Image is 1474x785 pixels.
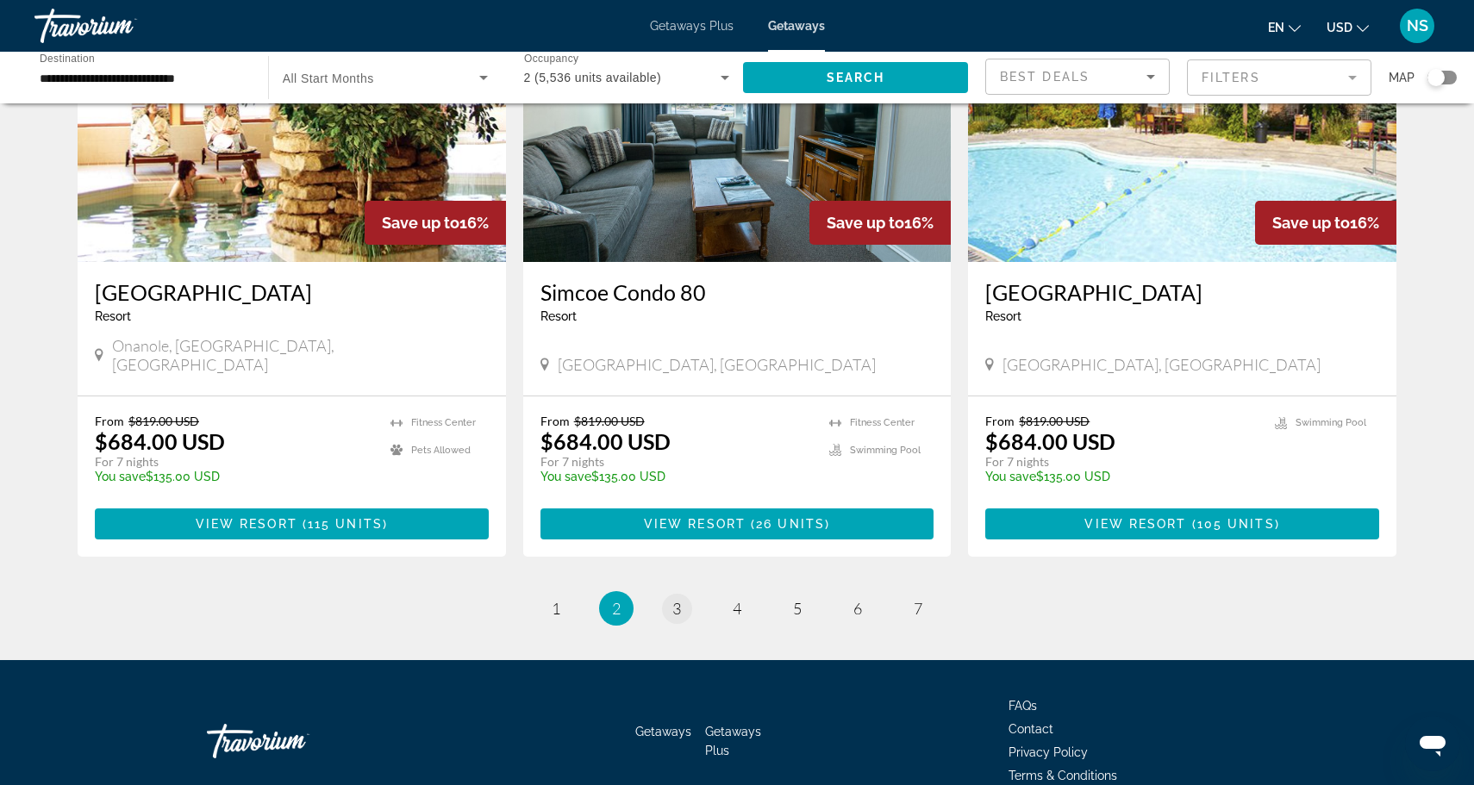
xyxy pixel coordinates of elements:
[574,414,645,428] span: $819.00 USD
[411,445,471,456] span: Pets Allowed
[540,470,813,483] p: $135.00 USD
[1327,21,1352,34] span: USD
[985,414,1015,428] span: From
[1405,716,1460,771] iframe: Кнопка для запуску вікна повідомлень
[540,454,813,470] p: For 7 nights
[644,517,746,531] span: View Resort
[540,508,934,539] button: View Resort(26 units)
[809,201,951,245] div: 16%
[768,19,825,33] a: Getaways
[207,715,379,767] a: Travorium
[540,309,577,323] span: Resort
[850,445,921,456] span: Swimming Pool
[540,414,570,428] span: From
[524,53,578,65] span: Occupancy
[985,470,1258,483] p: $135.00 USD
[382,214,459,232] span: Save up to
[1019,414,1090,428] span: $819.00 USD
[40,53,95,64] span: Destination
[95,470,146,483] span: You save
[112,336,489,374] span: Onanole, [GEOGRAPHIC_DATA], [GEOGRAPHIC_DATA]
[34,3,207,48] a: Travorium
[746,517,830,531] span: ( )
[672,599,681,618] span: 3
[1197,517,1275,531] span: 105 units
[1187,59,1371,97] button: Filter
[196,517,297,531] span: View Resort
[1187,517,1280,531] span: ( )
[1395,8,1440,44] button: User Menu
[985,454,1258,470] p: For 7 nights
[705,725,761,757] a: Getaways Plus
[1009,745,1088,759] a: Privacy Policy
[95,470,373,483] p: $135.00 USD
[756,517,825,531] span: 26 units
[743,62,968,93] button: Search
[1009,699,1037,713] a: FAQs
[1084,517,1186,531] span: View Resort
[985,309,1021,323] span: Resort
[1296,417,1366,428] span: Swimming Pool
[95,309,131,323] span: Resort
[1268,21,1284,34] span: en
[540,279,934,305] a: Simcoe Condo 80
[985,470,1036,483] span: You save
[297,517,388,531] span: ( )
[853,599,862,618] span: 6
[612,599,621,618] span: 2
[1002,355,1321,374] span: [GEOGRAPHIC_DATA], [GEOGRAPHIC_DATA]
[308,517,383,531] span: 115 units
[1009,722,1053,736] a: Contact
[985,508,1379,539] button: View Resort(105 units)
[95,279,489,305] a: [GEOGRAPHIC_DATA]
[850,417,915,428] span: Fitness Center
[1389,65,1415,90] span: Map
[552,599,560,618] span: 1
[1000,70,1090,84] span: Best Deals
[524,71,662,84] span: 2 (5,536 units available)
[793,599,802,618] span: 5
[365,201,506,245] div: 16%
[1268,15,1301,40] button: Change language
[733,599,741,618] span: 4
[558,355,876,374] span: [GEOGRAPHIC_DATA], [GEOGRAPHIC_DATA]
[635,725,691,738] a: Getaways
[128,414,199,428] span: $819.00 USD
[95,428,225,454] p: $684.00 USD
[1407,17,1428,34] span: NS
[78,591,1396,626] nav: Pagination
[985,428,1115,454] p: $684.00 USD
[540,470,591,483] span: You save
[540,428,671,454] p: $684.00 USD
[95,414,124,428] span: From
[1327,15,1369,40] button: Change currency
[827,71,885,84] span: Search
[283,72,374,85] span: All Start Months
[411,417,476,428] span: Fitness Center
[914,599,922,618] span: 7
[1272,214,1350,232] span: Save up to
[827,214,904,232] span: Save up to
[650,19,734,33] a: Getaways Plus
[1000,66,1155,87] mat-select: Sort by
[1255,201,1396,245] div: 16%
[985,279,1379,305] a: [GEOGRAPHIC_DATA]
[95,508,489,539] button: View Resort(115 units)
[95,454,373,470] p: For 7 nights
[1009,769,1117,782] a: Terms & Conditions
